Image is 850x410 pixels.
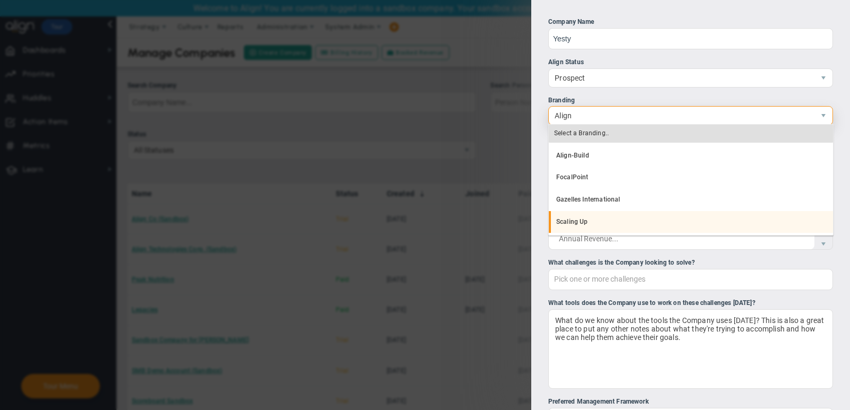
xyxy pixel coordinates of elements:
div: Align Status [548,57,833,67]
span: select [814,107,832,125]
span: Align [549,107,814,125]
div: Select a Branding.. [549,125,833,143]
div: Preferred Management Framework [548,397,833,407]
li: FocalPoint [549,167,833,189]
input: Annual Revenue [549,228,814,249]
input: What challenges is the Company looking to solve? [549,269,666,289]
li: Align-Build [549,145,833,167]
input: Company Name [548,28,833,49]
div: What challenges is the Company looking to solve? [548,258,833,268]
li: Gazelles International [549,189,833,211]
span: select [814,69,832,87]
div: Company Name [548,17,833,27]
span: Prospect [549,69,814,87]
div: What tools does the Company use to work on these challenges [DATE]? [548,298,833,308]
div: Branding [548,95,833,106]
li: Scaling Up [549,211,833,233]
div: What do we know about the tools the Company uses [DATE]? This is also a great place to put any ot... [548,309,833,389]
span: Decrease value [814,239,832,249]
